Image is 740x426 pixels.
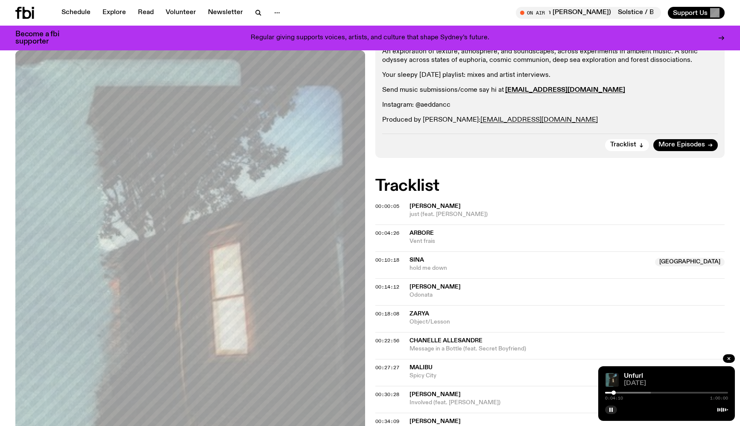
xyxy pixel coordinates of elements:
[382,116,718,124] p: Produced by [PERSON_NAME]:
[409,237,725,245] span: Vent frais
[382,101,718,109] p: Instagram: @aeddancc
[375,391,399,398] span: 00:30:28
[375,231,399,236] button: 00:04:26
[624,380,728,387] span: [DATE]
[653,139,718,151] a: More Episodes
[382,86,718,94] p: Send music submissions/come say hi at
[480,117,598,123] a: [EMAIL_ADDRESS][DOMAIN_NAME]
[409,210,725,219] span: just (feat. [PERSON_NAME])
[375,257,399,263] span: 00:10:18
[375,418,399,425] span: 00:34:09
[409,257,424,263] span: Sina
[605,396,623,400] span: 0:04:10
[409,345,725,353] span: Message in a Bottle (feat. Secret Boyfriend)
[375,204,399,209] button: 00:00:05
[409,338,483,344] span: Chanelle Allesandre
[610,142,636,148] span: Tracklist
[133,7,159,19] a: Read
[409,203,461,209] span: [PERSON_NAME]
[409,365,433,371] span: Malibu
[375,365,399,370] button: 00:27:27
[56,7,96,19] a: Schedule
[382,71,718,79] p: Your sleepy [DATE] playlist: mixes and artist interviews.
[375,364,399,371] span: 00:27:27
[409,418,461,424] span: [PERSON_NAME]
[409,318,725,326] span: Object/Lesson
[375,258,399,263] button: 00:10:18
[673,9,708,17] span: Support Us
[375,312,399,316] button: 00:18:08
[382,48,718,64] p: An exploration of texture, atmosphere, and soundscapes, across experiments in ambient music. A so...
[251,34,489,42] p: Regular giving supports voices, artists, and culture that shape Sydney’s future.
[375,338,399,343] button: 00:22:56
[605,139,649,151] button: Tracklist
[655,258,725,266] span: [GEOGRAPHIC_DATA]
[409,264,650,272] span: hold me down
[97,7,131,19] a: Explore
[203,7,248,19] a: Newsletter
[409,399,725,407] span: Involved (feat. [PERSON_NAME])
[624,373,643,379] a: Unfurl
[409,372,725,380] span: Spicy City
[409,230,434,236] span: ARBORE
[505,87,625,93] a: [EMAIL_ADDRESS][DOMAIN_NAME]
[409,391,461,397] span: [PERSON_NAME]
[409,291,725,299] span: Odonata
[15,31,70,45] h3: Become a fbi supporter
[375,203,399,210] span: 00:00:05
[658,142,705,148] span: More Episodes
[375,392,399,397] button: 00:30:28
[516,7,661,19] button: On AirSolstice / Black Moon (with [PERSON_NAME])Solstice / Black Moon (with [PERSON_NAME])
[409,311,429,317] span: Zarya
[375,337,399,344] span: 00:22:56
[375,283,399,290] span: 00:14:12
[375,419,399,424] button: 00:34:09
[409,284,461,290] span: [PERSON_NAME]
[375,230,399,236] span: 00:04:26
[375,178,725,194] h2: Tracklist
[375,285,399,289] button: 00:14:12
[710,396,728,400] span: 1:00:00
[668,7,725,19] button: Support Us
[375,310,399,317] span: 00:18:08
[161,7,201,19] a: Volunteer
